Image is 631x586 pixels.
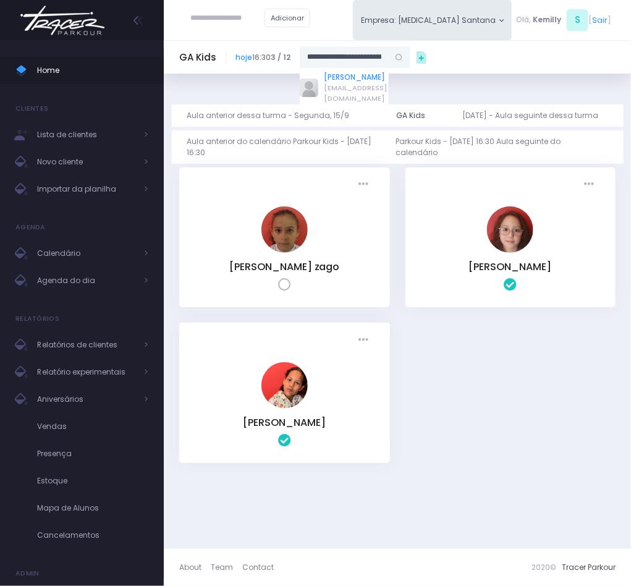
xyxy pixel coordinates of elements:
span: Presença [37,446,148,462]
span: [EMAIL_ADDRESS][DOMAIN_NAME] [324,83,389,103]
a: Parkour Kids - [DATE] 16:30 Aula seguinte do calendário [396,130,608,164]
img: Rafaela tiosso zago [261,206,308,253]
a: Valentina Eduarda Azevedo [261,401,308,411]
span: Agenda do dia [37,273,136,289]
a: [DATE] - Aula seguinte dessa turma [463,104,608,127]
span: Mapa de Alunos [37,500,148,516]
div: [ ] [512,7,616,33]
strong: 3 / 12 [271,52,290,62]
span: Home [37,62,148,79]
a: About [179,556,211,579]
span: Novo cliente [37,154,136,170]
div: GA Kids [396,110,425,121]
a: Contact [242,556,274,579]
a: Manuella Brandão oliveira [487,245,533,255]
h5: GA Kids [179,52,216,63]
span: Relatórios de clientes [37,337,136,353]
a: Team [211,556,242,579]
a: Sair [592,14,608,26]
span: Relatório experimentais [37,364,136,380]
a: Adicionar [265,9,310,27]
span: Kemilly [533,14,561,25]
a: [PERSON_NAME] zago [229,260,340,274]
a: hoje [235,52,252,62]
span: Aniversários [37,391,136,407]
a: Tracer Parkour [562,562,616,572]
span: 2020© [531,562,556,572]
h4: Admin [15,561,40,586]
img: Valentina Eduarda Azevedo [261,362,308,409]
span: Olá, [516,14,531,25]
span: S [567,9,588,31]
a: Aula anterior do calendário Parkour Kids - [DATE] 16:30 [187,130,396,164]
span: Cancelamentos [37,527,148,543]
a: [PERSON_NAME] [469,260,552,274]
span: Calendário [37,245,136,261]
a: Rafaela tiosso zago [261,245,308,255]
a: [PERSON_NAME] [324,72,389,83]
span: Importar da planilha [37,181,136,197]
h4: Relatórios [15,307,59,331]
img: Manuella Brandão oliveira [487,206,533,253]
span: Vendas [37,418,148,435]
span: Lista de clientes [37,127,136,143]
h4: Agenda [15,215,46,240]
h4: Clientes [15,96,48,121]
a: Aula anterior dessa turma - Segunda, 15/9 [187,104,359,127]
span: Estoque [37,473,148,489]
a: [PERSON_NAME] [243,415,326,430]
span: 16:30 [235,52,290,63]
